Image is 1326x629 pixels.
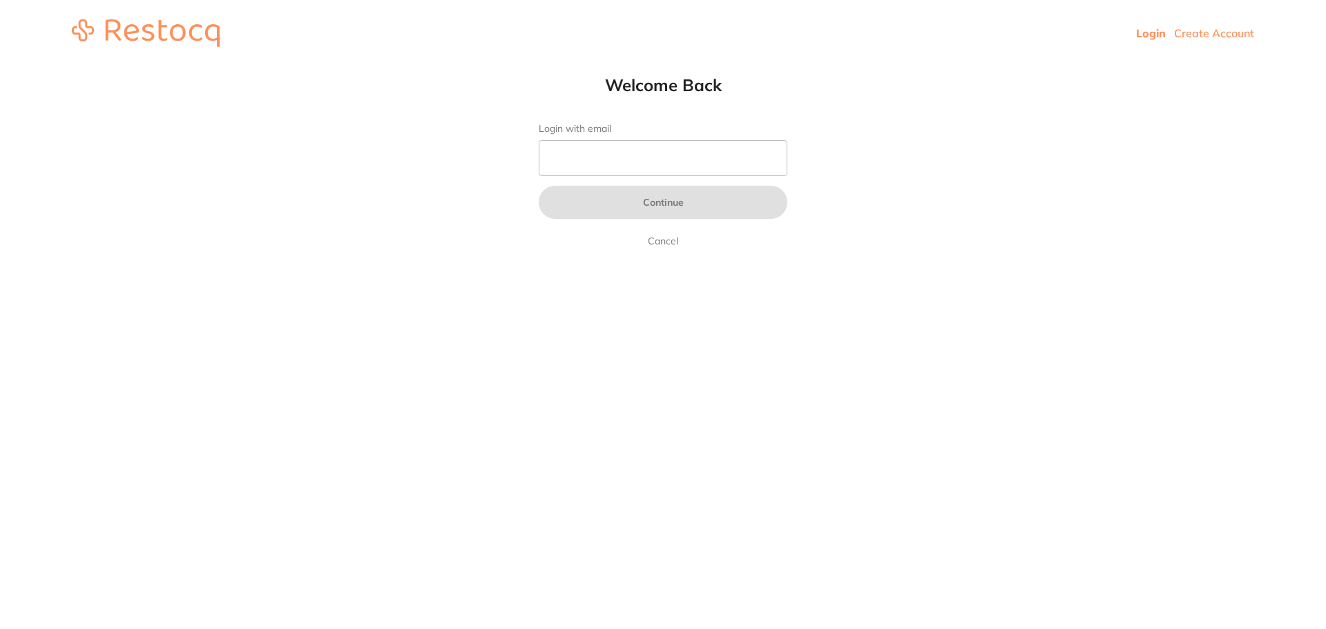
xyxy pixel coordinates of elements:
label: Login with email [539,123,787,135]
a: Cancel [645,233,681,249]
h1: Welcome Back [511,75,815,95]
a: Create Account [1174,26,1254,40]
img: restocq_logo.svg [72,19,220,47]
a: Login [1136,26,1166,40]
button: Continue [539,186,787,219]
